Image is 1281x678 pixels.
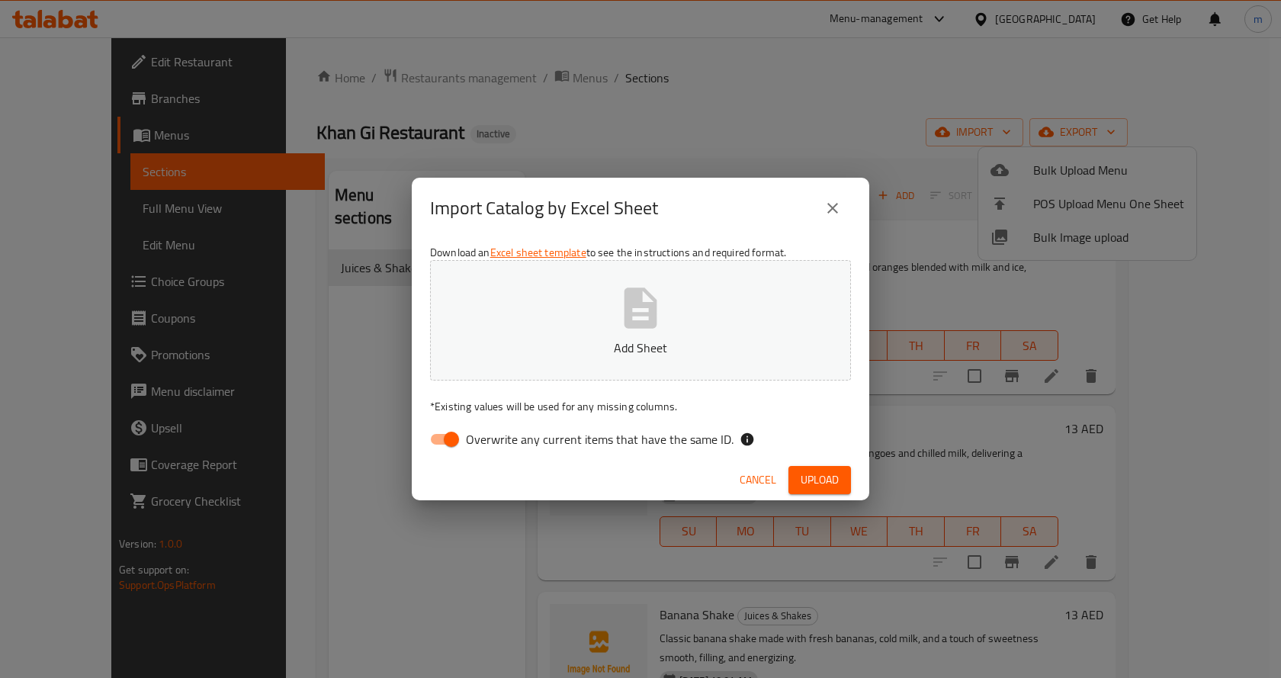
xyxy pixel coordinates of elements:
[788,466,851,494] button: Upload
[466,430,734,448] span: Overwrite any current items that have the same ID.
[430,399,851,414] p: Existing values will be used for any missing columns.
[430,260,851,381] button: Add Sheet
[740,432,755,447] svg: If the overwrite option isn't selected, then the items that match an existing ID will be ignored ...
[734,466,782,494] button: Cancel
[412,239,869,460] div: Download an to see the instructions and required format.
[801,471,839,490] span: Upload
[740,471,776,490] span: Cancel
[490,243,586,262] a: Excel sheet template
[454,339,827,357] p: Add Sheet
[430,196,658,220] h2: Import Catalog by Excel Sheet
[814,190,851,227] button: close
